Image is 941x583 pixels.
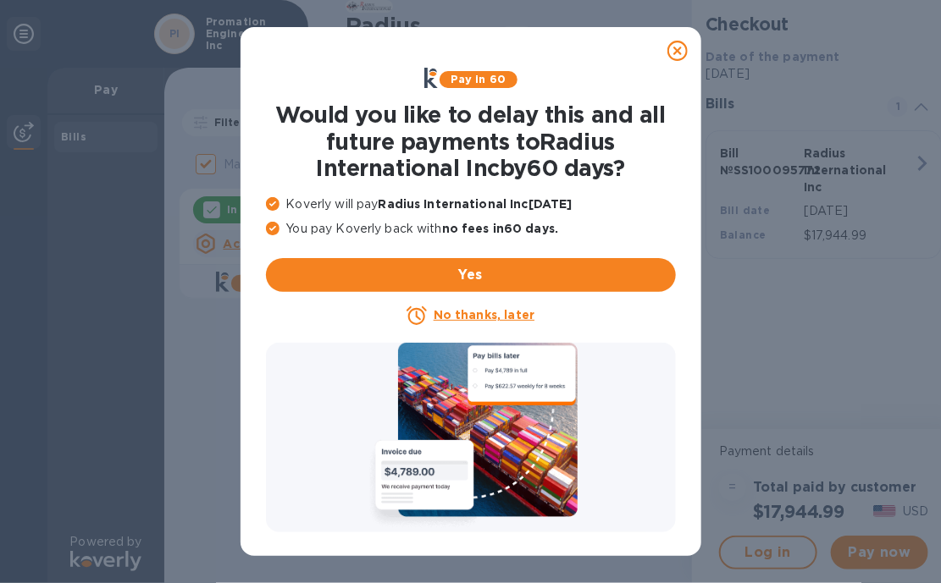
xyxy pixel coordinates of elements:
b: Pay in 60 [451,73,506,85]
h1: Would you like to delay this and all future payments to Radius International Inc by 60 days ? [266,102,676,182]
b: Radius International Inc [DATE] [379,197,573,211]
p: Koverly will pay [266,195,676,213]
button: Yes [266,258,676,292]
u: No thanks, later [434,308,534,322]
span: Yes [280,265,662,285]
p: You pay Koverly back with [266,220,676,238]
b: no fees in 60 days . [442,222,558,235]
